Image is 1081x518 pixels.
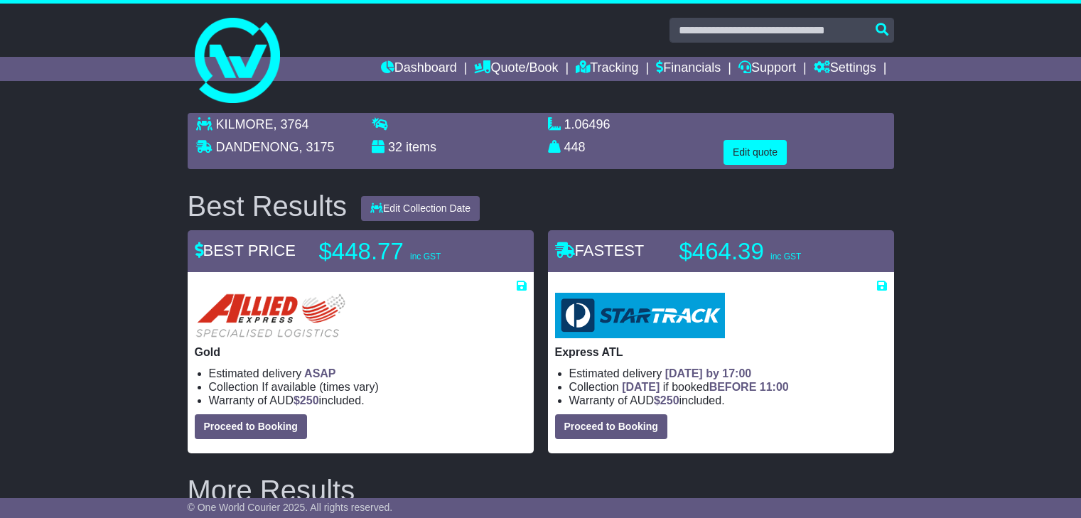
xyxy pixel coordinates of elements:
[195,345,527,359] p: Gold
[299,140,335,154] span: , 3175
[724,140,787,165] button: Edit quote
[770,252,801,261] span: inc GST
[814,57,876,81] a: Settings
[665,367,752,379] span: [DATE] by 17:00
[188,475,894,506] h2: More Results
[474,57,558,81] a: Quote/Book
[569,380,887,394] li: Collection
[361,196,480,221] button: Edit Collection Date
[660,394,679,406] span: 250
[679,237,857,266] p: $464.39
[181,190,355,222] div: Best Results
[569,367,887,380] li: Estimated delivery
[555,345,887,359] p: Express ATL
[709,381,757,393] span: BEFORE
[622,381,660,393] span: [DATE]
[294,394,319,406] span: $
[406,140,436,154] span: items
[195,293,346,338] img: Allied Express Local Courier: Gold
[564,140,586,154] span: 448
[654,394,679,406] span: $
[209,367,527,380] li: Estimated delivery
[209,394,527,407] li: Warranty of AUD included.
[555,414,667,439] button: Proceed to Booking
[209,380,527,394] li: Collection
[656,57,721,81] a: Financials
[410,252,441,261] span: inc GST
[262,381,379,393] span: If available (times vary)
[304,367,335,379] span: ASAP
[216,140,299,154] span: DANDENONG
[195,242,296,259] span: BEST PRICE
[195,414,307,439] button: Proceed to Booking
[274,117,309,131] span: , 3764
[622,381,788,393] span: if booked
[381,57,457,81] a: Dashboard
[760,381,789,393] span: 11:00
[300,394,319,406] span: 250
[188,502,393,513] span: © One World Courier 2025. All rights reserved.
[555,242,645,259] span: FASTEST
[738,57,796,81] a: Support
[388,140,402,154] span: 32
[576,57,638,81] a: Tracking
[555,293,725,338] img: StarTrack: Express ATL
[319,237,497,266] p: $448.77
[216,117,274,131] span: KILMORE
[569,394,887,407] li: Warranty of AUD included.
[564,117,611,131] span: 1.06496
